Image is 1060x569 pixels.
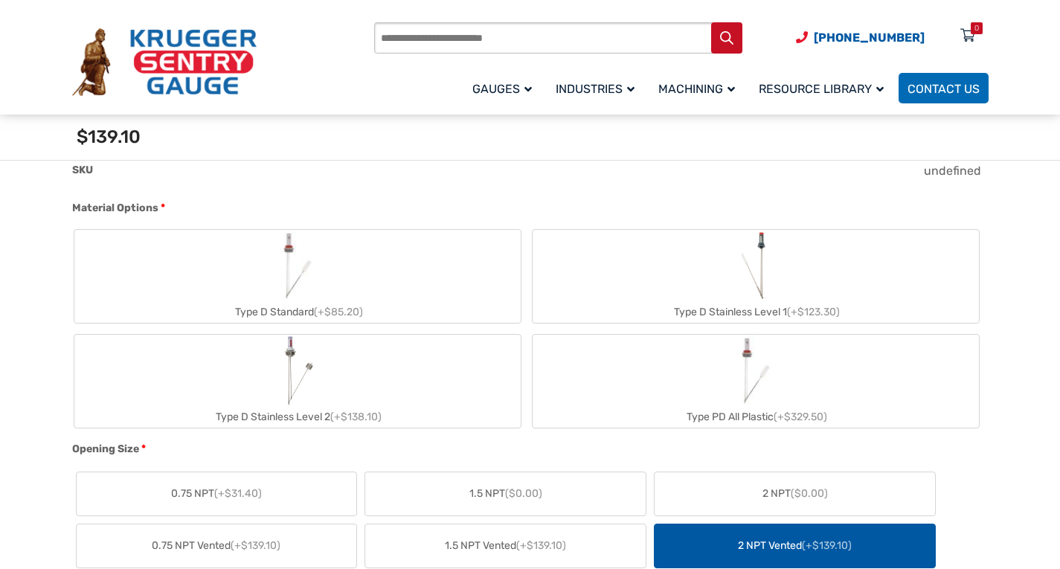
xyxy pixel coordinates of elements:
[814,30,925,45] span: [PHONE_NUMBER]
[214,487,262,500] span: (+$31.40)
[899,73,989,103] a: Contact Us
[736,230,775,301] img: Chemical Sight Gauge
[750,71,899,106] a: Resource Library
[74,301,521,323] div: Type D Standard
[533,335,979,428] label: Type PD All Plastic
[463,71,547,106] a: Gauges
[796,28,925,47] a: Phone Number (920) 434-8860
[469,486,542,501] span: 1.5 NPT
[74,230,521,323] label: Type D Standard
[908,82,980,96] span: Contact Us
[738,538,852,553] span: 2 NPT Vented
[314,306,363,318] span: (+$85.20)
[924,164,981,178] span: undefined
[445,538,566,553] span: 1.5 NPT Vented
[774,411,827,423] span: (+$329.50)
[759,82,884,96] span: Resource Library
[72,202,158,214] span: Material Options
[533,301,979,323] div: Type D Stainless Level 1
[556,82,635,96] span: Industries
[77,126,141,147] span: $139.10
[141,441,146,457] abbr: required
[762,486,828,501] span: 2 NPT
[974,22,979,34] div: 0
[161,200,165,216] abbr: required
[547,71,649,106] a: Industries
[505,487,542,500] span: ($0.00)
[330,411,382,423] span: (+$138.10)
[791,487,828,500] span: ($0.00)
[72,443,139,455] span: Opening Size
[74,406,521,428] div: Type D Stainless Level 2
[533,406,979,428] div: Type PD All Plastic
[533,230,979,323] label: Type D Stainless Level 1
[658,82,735,96] span: Machining
[802,539,852,552] span: (+$139.10)
[231,539,280,552] span: (+$139.10)
[516,539,566,552] span: (+$139.10)
[152,538,280,553] span: 0.75 NPT Vented
[649,71,750,106] a: Machining
[787,306,840,318] span: (+$123.30)
[74,335,521,428] label: Type D Stainless Level 2
[72,28,257,97] img: Krueger Sentry Gauge
[72,164,93,176] span: SKU
[171,486,262,501] span: 0.75 NPT
[472,82,532,96] span: Gauges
